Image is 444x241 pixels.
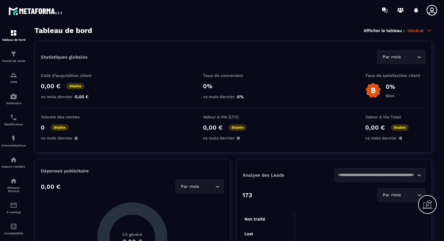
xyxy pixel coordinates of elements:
[10,72,17,79] img: formation
[203,82,263,90] p: 0%
[2,152,26,173] a: automationsautomationsEspace membre
[2,109,26,130] a: schedulerschedulerPlanificateur
[203,114,263,119] p: Valeur à Vie (LTV)
[10,223,17,230] img: accountant
[200,183,214,190] input: Search for option
[243,191,252,199] p: 173
[175,180,224,194] div: Search for option
[2,186,26,193] p: Réseaux Sociaux
[365,124,385,131] p: 0,00 €
[41,73,101,78] p: Coût d'acquisition client
[41,54,88,60] p: Statistiques globales
[203,136,263,140] p: vs mois dernier :
[365,136,426,140] p: vs mois dernier :
[8,5,63,16] img: logo
[2,88,26,109] a: automationsautomationsWebinaire
[2,101,26,105] p: Webinaire
[10,156,17,163] img: automations
[402,54,416,60] input: Search for option
[2,165,26,168] p: Espace membre
[402,192,416,198] input: Search for option
[179,183,200,190] span: Par mois
[2,144,26,147] p: Automatisations
[10,93,17,100] img: automations
[41,114,101,119] p: Volume des ventes
[244,231,253,236] tspan: Lost
[243,172,334,178] p: Analyse des Leads
[10,177,17,185] img: social-network
[2,25,26,46] a: formationformationTableau de bord
[2,218,26,239] a: accountantaccountantComptabilité
[334,168,426,182] div: Search for option
[41,183,60,190] p: 0,00 €
[10,202,17,209] img: email
[364,28,404,33] p: Afficher le tableau :
[2,130,26,152] a: automationsautomationsAutomatisations
[41,124,45,131] p: 0
[10,29,17,37] img: formation
[386,93,395,98] p: Bien
[2,46,26,67] a: formationformationTunnel de vente
[237,136,240,140] span: 0
[237,94,244,99] span: 0%
[2,80,26,84] p: CRM
[391,124,409,131] p: Stable
[41,136,101,140] p: vs mois dernier :
[2,173,26,197] a: social-networksocial-networkRéseaux Sociaux
[2,197,26,218] a: emailemailE-mailing
[2,232,26,235] p: Comptabilité
[365,73,426,78] p: Taux de satisfaction client
[34,26,92,35] h3: Tableau de bord
[377,50,426,64] div: Search for option
[2,59,26,63] p: Tunnel de vente
[386,83,395,90] p: 0%
[2,123,26,126] p: Planificateur
[2,67,26,88] a: formationformationCRM
[203,124,223,131] p: 0,00 €
[66,83,84,89] p: Stable
[41,94,101,99] p: vs mois dernier :
[75,94,88,99] span: 0,00 €
[10,135,17,142] img: automations
[2,210,26,214] p: E-mailing
[244,217,265,221] tspan: Non traité
[399,136,402,140] span: 0
[41,168,224,174] p: Dépenses publicitaire
[338,172,416,178] input: Search for option
[229,124,246,131] p: Stable
[2,38,26,41] p: Tableau de bord
[10,50,17,58] img: formation
[51,124,69,131] p: Stable
[407,28,432,33] p: Général
[365,114,426,119] p: Valeur à Vie Total
[203,73,263,78] p: Taux de conversion
[203,94,263,99] p: vs mois dernier :
[377,188,426,202] div: Search for option
[41,82,60,90] p: 0,00 €
[381,54,402,60] span: Par mois
[75,136,78,140] span: 0
[10,114,17,121] img: scheduler
[365,82,381,98] img: b-badge-o.b3b20ee6.svg
[381,192,402,198] span: Par mois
